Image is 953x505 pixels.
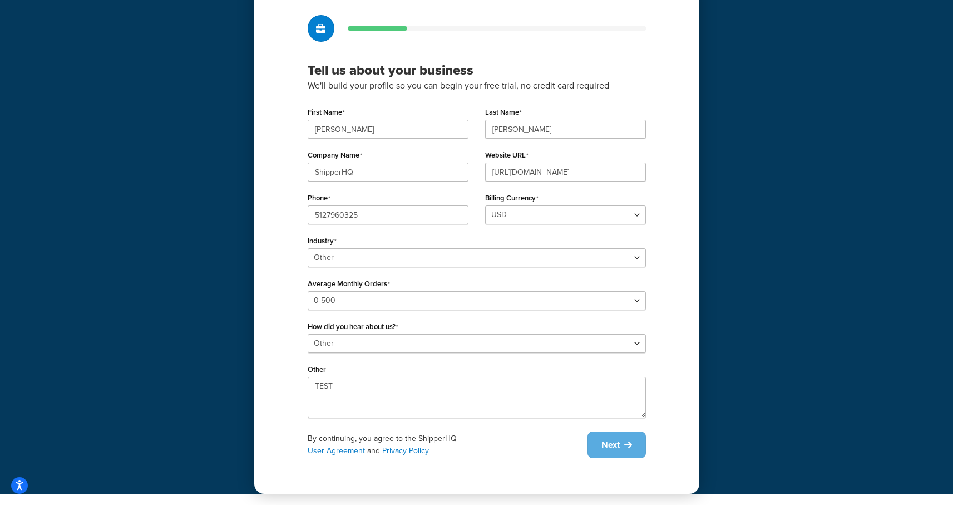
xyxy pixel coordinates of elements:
[308,79,646,93] p: We'll build your profile so you can begin your free trial, no credit card required
[485,108,522,117] label: Last Name
[382,445,429,457] a: Privacy Policy
[308,62,646,79] h3: Tell us about your business
[308,108,345,117] label: First Name
[308,322,398,331] label: How did you hear about us?
[485,194,539,203] label: Billing Currency
[485,151,529,160] label: Website URL
[308,365,326,374] label: Other
[308,445,365,457] a: User Agreement
[308,377,646,418] textarea: TEST
[308,280,390,288] label: Average Monthly Orders
[308,237,337,246] label: Industry
[308,151,362,160] label: Company Name
[308,433,587,457] div: By continuing, you agree to the ShipperHQ and
[308,194,330,203] label: Phone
